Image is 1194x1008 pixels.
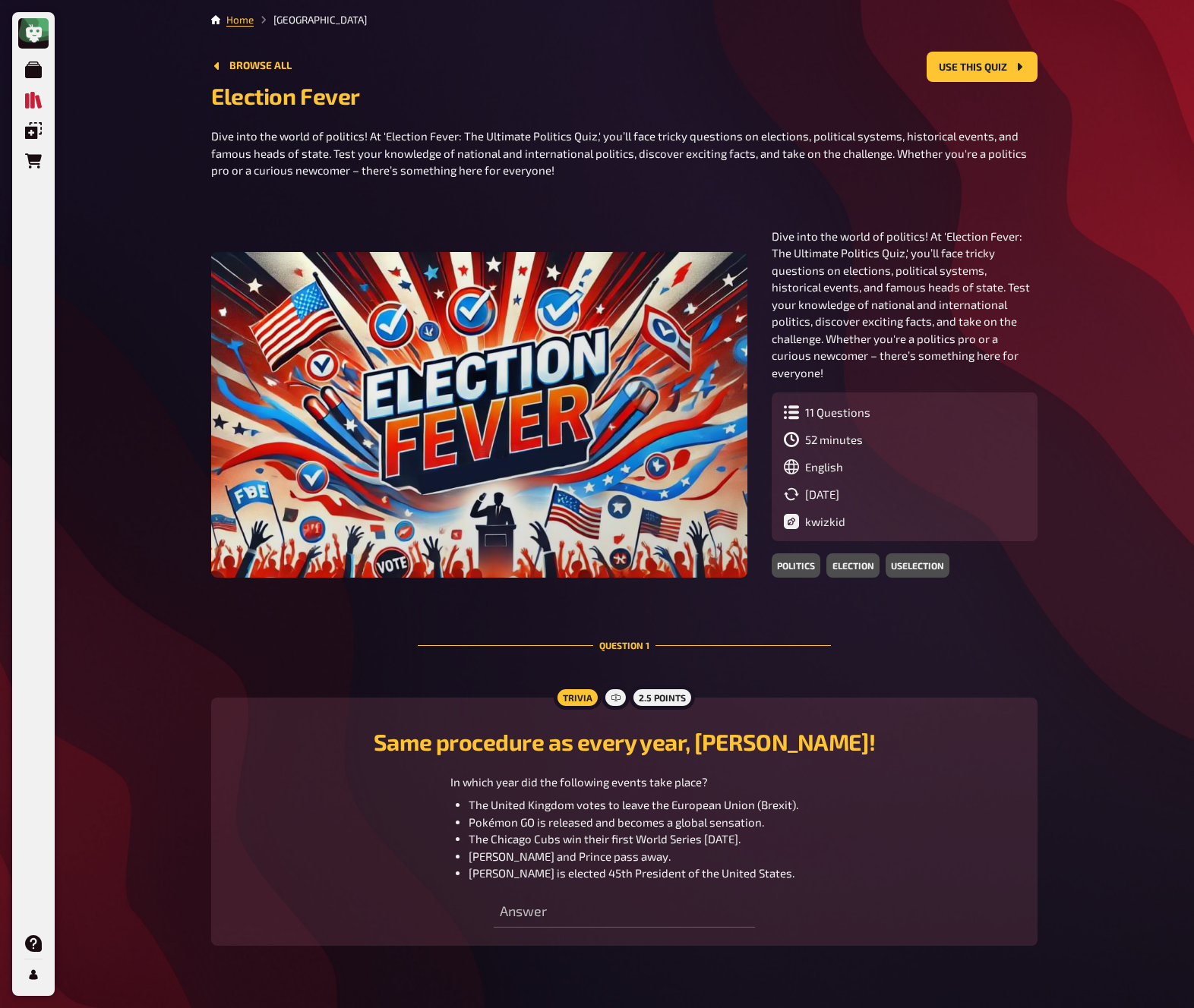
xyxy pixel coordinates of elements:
[211,128,1038,179] p: Dive into the world of politics! At 'Election Fever: The Ultimate Politics Quiz,' you’ll face tri...
[784,405,1025,420] div: Number of questions
[826,553,879,578] div: election
[630,685,695,710] div: 2.5 points
[784,459,1025,474] div: Content language
[772,228,1038,382] p: Dive into the world of politics! At 'Election Fever: The Ultimate Politics Quiz,' you’ll face tri...
[772,553,820,578] div: politics
[226,14,254,26] a: Home
[469,798,798,811] span: The United Kingdom votes to leave the European Union (Brexit).
[554,685,602,710] div: Trivia
[784,514,1025,529] div: Author
[494,897,754,928] input: Answer
[226,12,254,27] li: Home
[229,728,1019,755] h2: Same procedure as every year, [PERSON_NAME]!
[418,602,831,688] div: Question 1
[784,432,1025,447] div: Estimated duration
[469,849,671,863] span: [PERSON_NAME] and Prince pass away.
[469,866,794,880] span: [PERSON_NAME] is elected 45th President of the United States.
[469,815,764,829] span: Pokémon GO is released and becomes a global sensation.
[450,775,708,789] span: In which year did the following events take place?
[784,487,1025,502] div: Last update
[211,60,292,74] a: Browse all
[254,12,367,27] li: Quiz Library
[927,52,1038,82] button: Use this quiz
[211,82,1038,109] h2: Election Fever
[211,60,292,72] button: Browse all
[469,832,741,846] span: The Chicago Cubs win their first World Series [DATE].
[886,553,949,578] div: uselection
